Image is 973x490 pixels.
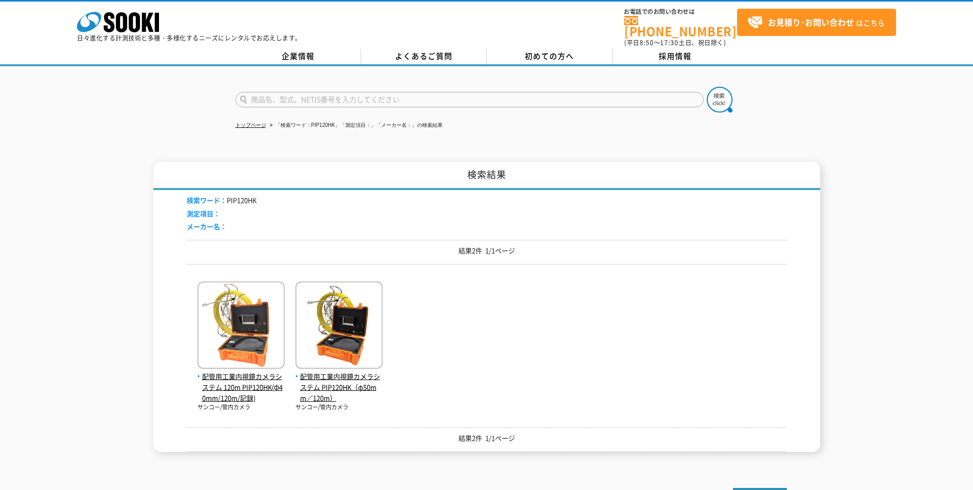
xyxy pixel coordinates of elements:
[737,9,896,36] a: お見積り･お問い合わせはこちら
[295,403,383,412] p: サンコー/管内カメラ
[197,371,285,403] span: 配管用工業内視鏡カメラシステム 120m PIP120HK(Φ40mm/120m/記録)
[187,209,220,218] span: 測定項目：
[295,371,383,403] span: 配管用工業内視鏡カメラシステム PIP120HK（φ50mm／120m）
[235,49,361,64] a: 企業情報
[235,92,704,107] input: 商品名、型式、NETIS番号を入力してください
[747,15,885,30] span: はこちら
[612,49,738,64] a: 採用情報
[187,195,227,205] span: 検索ワード：
[295,281,383,371] img: PIP120HK（φ50mm／120m）
[187,246,787,256] p: 結果2件 1/1ページ
[197,403,285,412] p: サンコー/管内カメラ
[77,35,302,41] p: 日々進化する計測技術と多種・多様化するニーズにレンタルでお応えします。
[268,120,443,131] li: 「検索ワード：PIP120HK」「測定項目：」「メーカー名：」の検索結果
[197,361,285,403] a: 配管用工業内視鏡カメラシステム 120m PIP120HK(Φ40mm/120m/記録)
[235,122,266,128] a: トップページ
[361,49,487,64] a: よくあるご質問
[153,162,820,190] h1: 検索結果
[640,38,654,47] span: 8:50
[624,9,737,15] span: お電話でのお問い合わせは
[187,433,787,444] p: 結果2件 1/1ページ
[197,281,285,371] img: PIP120HK(Φ40mm/120m/記録)
[187,221,227,231] span: メーカー名：
[525,50,574,62] span: 初めての方へ
[487,49,612,64] a: 初めての方へ
[295,361,383,403] a: 配管用工業内視鏡カメラシステム PIP120HK（φ50mm／120m）
[660,38,679,47] span: 17:30
[707,87,732,112] img: btn_search.png
[768,16,854,28] strong: お見積り･お問い合わせ
[187,195,256,206] li: PIP120HK
[624,38,726,47] span: (平日 ～ 土日、祝日除く)
[624,16,737,37] a: [PHONE_NUMBER]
